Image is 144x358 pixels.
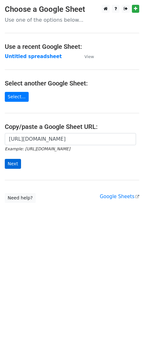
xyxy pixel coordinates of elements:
[84,54,94,59] small: View
[5,5,139,14] h3: Choose a Google Sheet
[78,54,94,59] a: View
[5,54,62,59] a: Untitled spreadsheet
[5,123,139,131] h4: Copy/paste a Google Sheet URL:
[112,327,144,358] iframe: Chat Widget
[5,133,136,145] input: Paste your Google Sheet URL here
[5,92,29,102] a: Select...
[5,146,70,151] small: Example: [URL][DOMAIN_NAME]
[5,43,139,50] h4: Use a recent Google Sheet:
[5,17,139,23] p: Use one of the options below...
[5,79,139,87] h4: Select another Google Sheet:
[5,159,21,169] input: Next
[100,194,139,199] a: Google Sheets
[5,193,36,203] a: Need help?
